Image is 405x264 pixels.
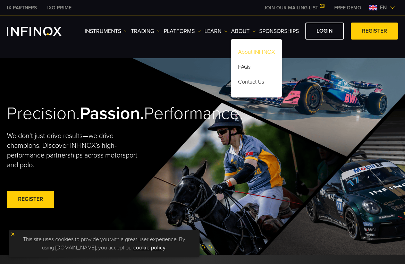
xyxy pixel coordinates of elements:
span: Go to slide 2 [201,245,205,249]
a: Learn [204,27,228,35]
a: About INFINOX [231,46,282,61]
a: FAQs [231,61,282,76]
a: INFINOX [42,4,77,11]
span: en [377,3,390,12]
span: Go to slide 3 [208,245,212,249]
a: LOGIN [305,23,344,40]
strong: Passion. [80,103,144,124]
img: yellow close icon [10,232,15,237]
a: JOIN OUR MAILING LIST [259,5,329,11]
a: REGISTER [7,191,54,208]
a: SPONSORSHIPS [259,27,299,35]
a: Contact Us [231,76,282,91]
a: INFINOX [2,4,42,11]
h2: Precision. Performance. [7,103,183,124]
p: We don't just drive results—we drive champions. Discover INFINOX’s high-performance partnerships ... [7,131,148,170]
p: This site uses cookies to provide you with a great user experience. By using [DOMAIN_NAME], you a... [12,233,196,254]
a: INFINOX MENU [329,4,366,11]
a: ABOUT [231,27,256,35]
a: INFINOX Logo [7,27,78,36]
a: Instruments [85,27,127,35]
a: REGISTER [351,23,398,40]
a: TRADING [131,27,160,35]
a: PLATFORMS [164,27,201,35]
a: cookie policy [133,244,166,251]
